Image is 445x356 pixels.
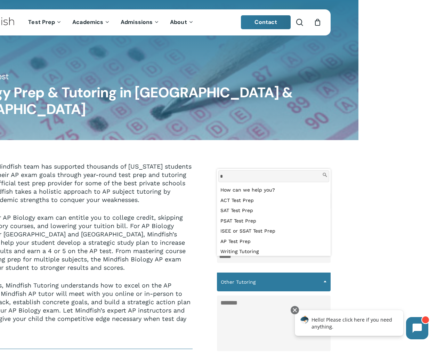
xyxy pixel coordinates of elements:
[241,15,291,29] a: Contact
[254,18,277,26] span: Contact
[165,19,199,25] a: About
[23,9,199,35] nav: Main Menu
[121,18,153,26] span: Admissions
[217,168,331,180] h4: Get Started [DATE]!
[170,18,187,26] span: About
[217,275,330,289] span: Other Tutoring
[28,18,55,26] span: Test Prep
[218,205,329,216] li: SAT Test Prep
[218,195,329,206] li: ACT Test Prep
[218,236,329,247] li: AP Test Prep
[218,216,329,226] li: PSAT Test Prep
[218,246,329,257] li: Writing Tutoring
[217,273,331,291] span: Other Tutoring
[218,185,329,195] li: How can we help you?
[23,19,67,25] a: Test Prep
[288,305,435,346] iframe: Chatbot
[67,19,115,25] a: Academics
[218,226,329,236] li: ISEE or SSAT Test Prep
[72,18,103,26] span: Academics
[115,19,165,25] a: Admissions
